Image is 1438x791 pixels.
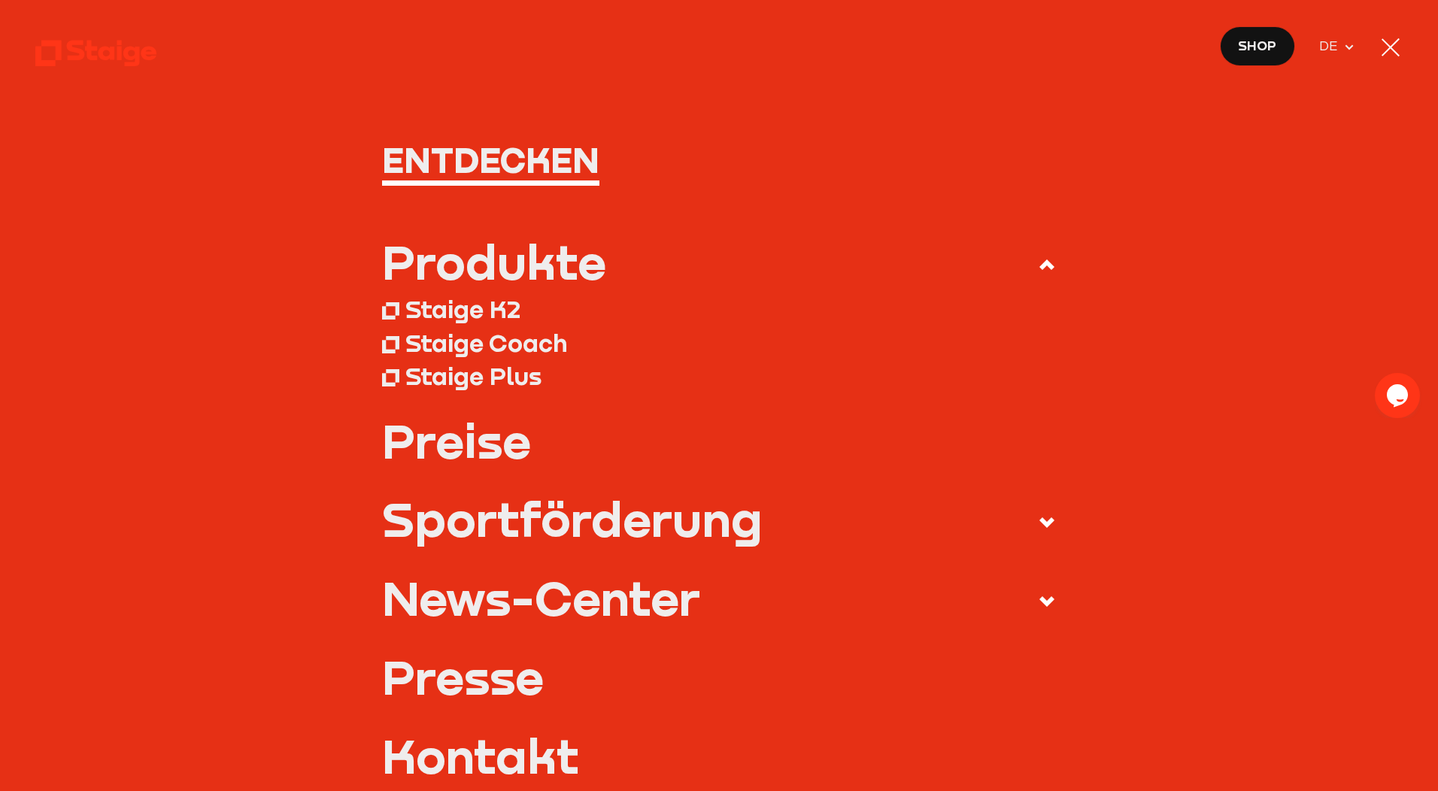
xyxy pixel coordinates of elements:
div: Staige K2 [405,294,520,323]
a: Staige K2 [382,292,1057,326]
a: Presse [382,653,1057,700]
span: Shop [1238,35,1276,56]
a: Kontakt [382,732,1057,779]
a: Shop [1220,26,1295,66]
span: DE [1319,36,1343,57]
div: Sportförderung [382,495,763,542]
div: Produkte [382,238,606,285]
div: News-Center [382,574,700,621]
a: Preise [382,417,1057,464]
a: Staige Coach [382,326,1057,359]
div: Staige Plus [405,361,542,390]
iframe: chat widget [1375,373,1423,418]
a: Staige Plus [382,359,1057,392]
div: Staige Coach [405,328,567,357]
